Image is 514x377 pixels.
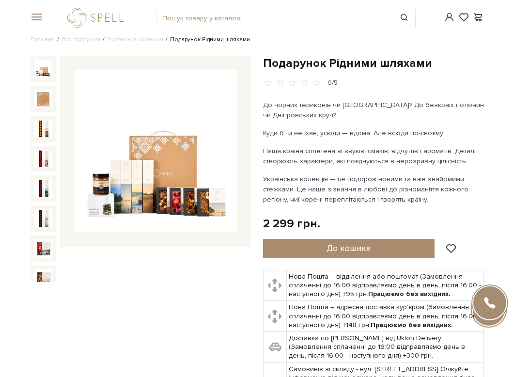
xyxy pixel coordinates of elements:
[62,36,100,43] a: Вся продукція
[327,243,371,253] span: До кошика
[107,36,163,43] a: Українська колекція
[263,174,484,204] p: Українська колекція — це подорож новими та вже знайомими стежками. Це наше зізнання в любові до р...
[371,321,453,329] b: Працюємо без вихідних.
[31,36,55,43] a: Головна
[286,332,483,363] td: Доставка по [PERSON_NAME] від Uklon Delivery (Замовлення сплаченні до 16:00 відправляємо день в д...
[263,146,484,166] p: Наша країна сплетена зі звуків, смаків, відчуттів і ароматів. Деталі створюють характери, які поє...
[34,269,53,288] img: Подарунок Рідними шляхами
[34,90,53,108] img: Подарунок Рідними шляхами
[67,8,128,28] a: logo
[393,9,415,27] button: Пошук товару у каталозі
[34,239,53,258] img: Подарунок Рідними шляхами
[263,216,320,231] div: 2 299 грн.
[263,128,484,138] p: Куди б ти не їхав, усюди — вдома. Але всюди по-своєму.
[286,301,483,332] td: Нова Пошта – адресна доставка кур'єром (Замовлення сплаченні до 16:00 відправляємо день в день, п...
[34,60,53,78] img: Подарунок Рідними шляхами
[34,179,53,198] img: Подарунок Рідними шляхами
[156,9,393,27] input: Пошук товару у каталозі
[75,70,236,232] img: Подарунок Рідними шляхами
[368,290,451,298] b: Працюємо без вихідних.
[34,120,53,138] img: Подарунок Рідними шляхами
[163,35,250,44] li: Подарунок Рідними шляхами
[263,239,435,258] button: До кошика
[263,100,484,120] p: До чорних териконів чи [GEOGRAPHIC_DATA]? До безкраїх полонин чи Дніпровських круч?
[34,209,53,228] img: Подарунок Рідними шляхами
[327,79,338,88] div: 0/5
[34,150,53,168] img: Подарунок Рідними шляхами
[263,56,484,71] h1: Подарунок Рідними шляхами
[286,270,483,301] td: Нова Пошта – відділення або поштомат (Замовлення сплаченні до 16:00 відправляємо день в день, піс...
